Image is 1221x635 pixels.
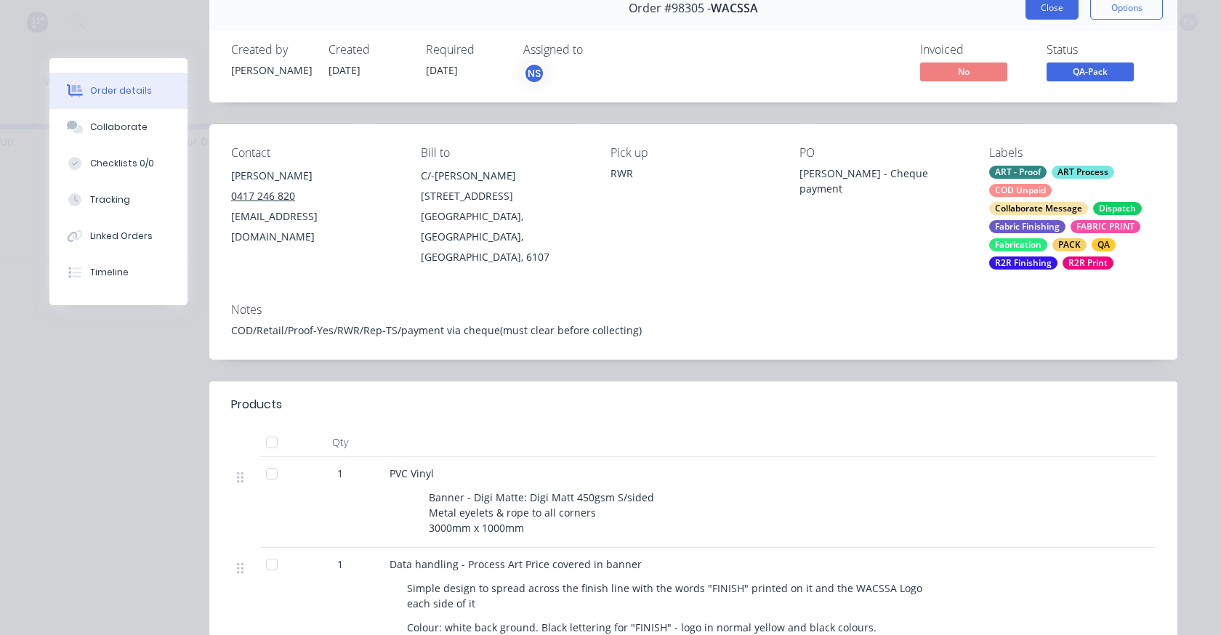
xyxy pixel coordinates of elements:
[231,62,311,78] div: [PERSON_NAME]
[337,557,343,572] span: 1
[49,109,188,145] button: Collaborate
[711,1,758,15] span: WACSSA
[90,84,152,97] div: Order details
[920,43,1029,57] div: Invoiced
[1092,238,1116,251] div: QA
[421,166,587,267] div: C/-[PERSON_NAME] [STREET_ADDRESS][GEOGRAPHIC_DATA], [GEOGRAPHIC_DATA], [GEOGRAPHIC_DATA], 6107
[231,43,311,57] div: Created by
[989,202,1088,215] div: Collaborate Message
[799,146,966,160] div: PO
[329,43,408,57] div: Created
[390,466,434,480] span: PVC Vinyl
[989,184,1052,197] div: COD Unpaid
[1047,62,1134,84] button: QA-Pack
[297,428,384,457] div: Qty
[401,578,948,614] div: Simple design to spread across the finish line with the words "FINISH" printed on it and the WACS...
[231,189,295,203] tcxspan: Call 0417 246 820 via 3CX
[1052,166,1114,179] div: ART Process
[90,193,130,206] div: Tracking
[989,220,1065,233] div: Fabric Finishing
[231,396,282,413] div: Products
[329,63,360,77] span: [DATE]
[49,73,188,109] button: Order details
[421,206,587,267] div: [GEOGRAPHIC_DATA], [GEOGRAPHIC_DATA], [GEOGRAPHIC_DATA], 6107
[337,466,343,481] span: 1
[231,206,398,247] div: [EMAIL_ADDRESS][DOMAIN_NAME]
[421,166,587,206] div: C/-[PERSON_NAME] [STREET_ADDRESS]
[426,63,458,77] span: [DATE]
[989,256,1057,270] div: R2R Finishing
[49,254,188,291] button: Timeline
[231,166,398,186] div: [PERSON_NAME]
[421,146,587,160] div: Bill to
[610,166,777,181] div: RWR
[1063,256,1113,270] div: R2R Print
[1047,62,1134,81] span: QA-Pack
[90,157,154,170] div: Checklists 0/0
[231,166,398,247] div: [PERSON_NAME]0417 246 820[EMAIL_ADDRESS][DOMAIN_NAME]
[629,1,711,15] span: Order #98305 -
[610,146,777,160] div: Pick up
[90,230,153,243] div: Linked Orders
[423,487,660,538] div: Banner - Digi Matte: Digi Matt 450gsm S/sided Metal eyelets & rope to all corners 3000mm x 1000mm
[90,121,148,134] div: Collaborate
[90,266,129,279] div: Timeline
[989,146,1156,160] div: Labels
[799,166,966,196] div: [PERSON_NAME] - Cheque payment
[231,323,1156,338] div: COD/Retail/Proof-Yes/RWR/Rep-TS/payment via cheque(must clear before collecting)
[1047,43,1156,57] div: Status
[920,62,1007,81] span: No
[989,166,1047,179] div: ART - Proof
[426,43,506,57] div: Required
[49,145,188,182] button: Checklists 0/0
[49,218,188,254] button: Linked Orders
[1093,202,1142,215] div: Dispatch
[49,182,188,218] button: Tracking
[231,146,398,160] div: Contact
[523,62,545,84] button: NS
[231,303,1156,317] div: Notes
[390,557,642,571] span: Data handling - Process Art Price covered in banner
[989,238,1047,251] div: Fabrication
[1052,238,1087,251] div: PACK
[1071,220,1140,233] div: FABRIC PRINT
[523,43,669,57] div: Assigned to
